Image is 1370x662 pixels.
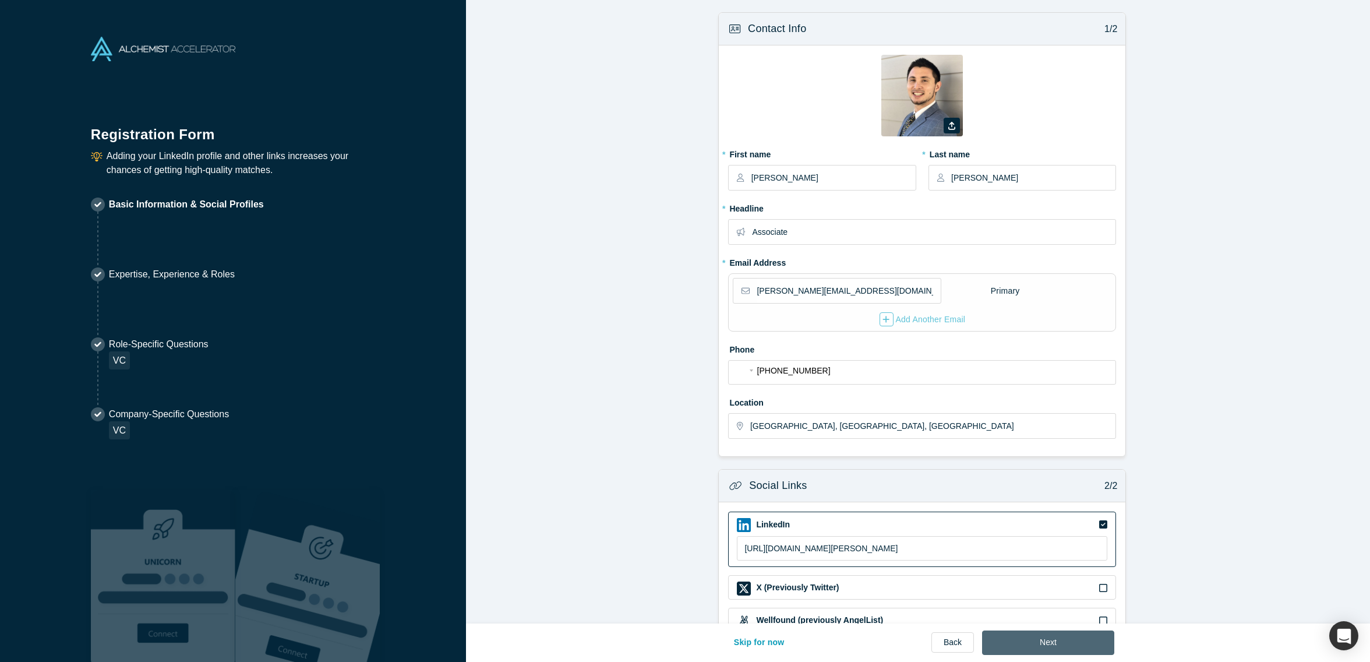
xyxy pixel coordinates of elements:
p: Role-Specific Questions [109,337,209,351]
label: Last name [928,145,1116,161]
img: LinkedIn icon [737,518,751,532]
img: Wellfound (previously AngelList) icon [737,614,751,628]
label: Wellfound (previously AngelList) [755,614,883,626]
img: Alchemist Accelerator Logo [91,37,235,61]
img: Prism AI [235,490,380,662]
p: 1/2 [1099,22,1118,36]
div: LinkedIn iconLinkedIn [728,512,1116,567]
div: VC [109,351,130,369]
h3: Social Links [749,478,807,494]
div: VC [109,421,130,439]
h1: Registration Form [91,112,375,145]
label: First name [728,145,916,161]
label: X (Previously Twitter) [755,582,839,594]
p: Expertise, Experience & Roles [109,267,235,281]
div: X (Previously Twitter) iconX (Previously Twitter) [728,575,1116,600]
input: Partner, CEO [752,220,1115,244]
div: Wellfound (previously AngelList) iconWellfound (previously AngelList) [728,608,1116,632]
div: Add Another Email [880,312,966,326]
img: Profile user default [881,55,963,136]
div: Primary [990,281,1021,301]
label: Phone [728,340,1116,356]
p: 2/2 [1099,479,1118,493]
p: Basic Information & Social Profiles [109,198,264,212]
button: Skip for now [722,631,797,655]
label: Email Address [728,253,786,269]
button: Add Another Email [879,312,966,327]
img: Robust Technologies [91,490,235,662]
img: X (Previously Twitter) icon [737,582,751,596]
h3: Contact Info [748,21,806,37]
a: Back [931,632,974,653]
input: Enter a location [750,414,1115,438]
label: Location [728,393,1116,409]
label: LinkedIn [755,519,790,531]
label: Headline [728,199,1116,215]
p: Adding your LinkedIn profile and other links increases your chances of getting high-quality matches. [107,149,375,177]
button: Next [982,631,1114,655]
p: Company-Specific Questions [109,407,229,421]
